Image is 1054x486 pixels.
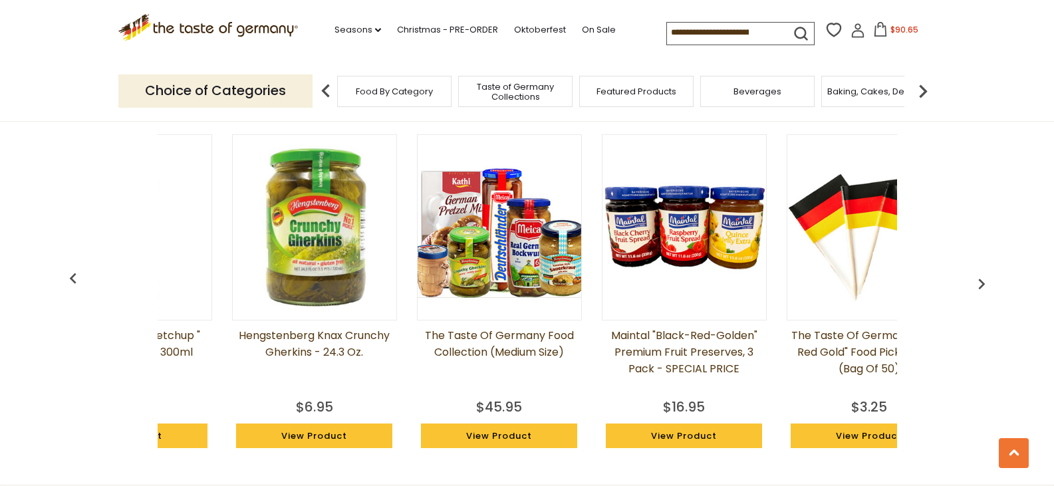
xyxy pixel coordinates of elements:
[417,327,582,394] a: The Taste of Germany Food Collection (medium size)
[334,23,381,37] a: Seasons
[602,327,767,394] a: Maintal "Black-Red-Golden" Premium Fruit Preserves, 3 pack - SPECIAL PRICE
[733,86,781,96] a: Beverages
[791,424,948,449] a: View Product
[606,424,763,449] a: View Product
[462,82,569,102] a: Taste of Germany Collections
[787,327,952,394] a: The Taste of Germany "Black Red Gold" Food Picks 2.5" in. (Bag of 50)
[868,22,924,42] button: $90.65
[663,397,705,417] div: $16.95
[476,397,522,417] div: $45.95
[910,78,936,104] img: next arrow
[63,268,84,289] img: previous arrow
[851,397,887,417] div: $3.25
[418,146,581,309] img: The Taste of Germany Food Collection (medium size)
[890,24,918,35] span: $90.65
[356,86,433,96] a: Food By Category
[827,86,930,96] a: Baking, Cakes, Desserts
[236,424,393,449] a: View Product
[397,23,498,37] a: Christmas - PRE-ORDER
[421,424,578,449] a: View Product
[232,327,397,394] a: Hengstenberg Knax Crunchy Gherkins - 24.3 oz.
[118,74,313,107] p: Choice of Categories
[233,146,396,309] img: Hengstenberg Knax Crunchy Gherkins - 24.3 oz.
[514,23,566,37] a: Oktoberfest
[971,273,992,295] img: previous arrow
[602,146,766,309] img: Maintal
[313,78,339,104] img: previous arrow
[296,397,333,417] div: $6.95
[582,23,616,37] a: On Sale
[787,146,951,309] img: The Taste of Germany
[596,86,676,96] a: Featured Products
